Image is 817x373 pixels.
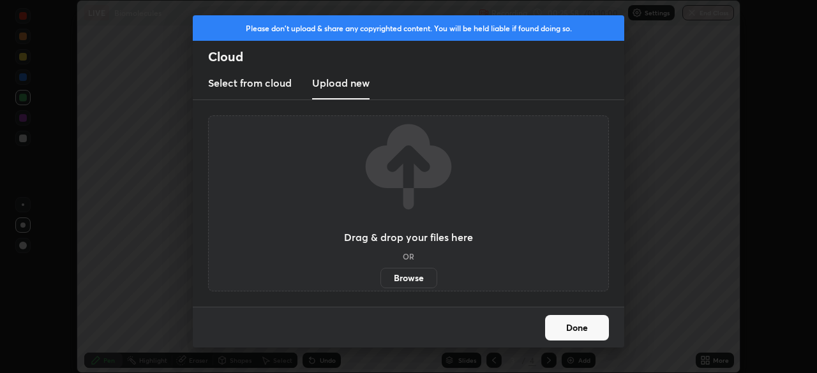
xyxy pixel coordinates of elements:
div: Please don't upload & share any copyrighted content. You will be held liable if found doing so. [193,15,624,41]
h3: Drag & drop your files here [344,232,473,242]
h2: Cloud [208,48,624,65]
h3: Upload new [312,75,370,91]
h3: Select from cloud [208,75,292,91]
h5: OR [403,252,414,260]
button: Done [545,315,609,340]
